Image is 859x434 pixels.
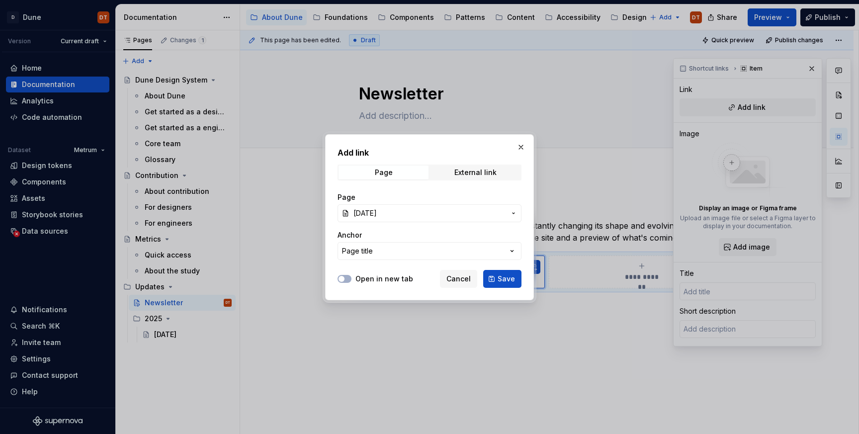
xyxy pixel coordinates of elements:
div: External link [454,169,497,176]
label: Open in new tab [355,274,413,284]
label: Anchor [338,230,362,240]
button: [DATE] [338,204,521,222]
button: Cancel [440,270,477,288]
div: Page title [342,246,373,256]
label: Page [338,192,355,202]
button: Page title [338,242,521,260]
span: Save [498,274,515,284]
button: Save [483,270,521,288]
span: Cancel [446,274,471,284]
span: [DATE] [353,208,377,218]
h2: Add link [338,147,521,159]
div: Page [375,169,393,176]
